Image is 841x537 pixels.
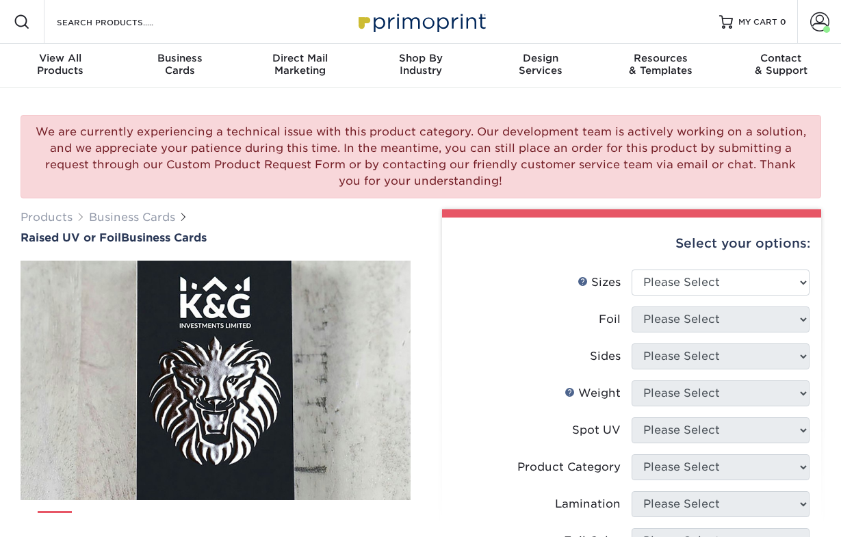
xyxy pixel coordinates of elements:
h1: Business Cards [21,231,411,244]
img: Primoprint [352,7,489,36]
a: Resources& Templates [601,44,721,88]
div: Industry [361,52,481,77]
div: We are currently experiencing a technical issue with this product category. Our development team ... [21,115,821,198]
span: Direct Mail [240,52,361,64]
div: & Templates [601,52,721,77]
input: SEARCH PRODUCTS..... [55,14,189,30]
span: Business [120,52,241,64]
div: Lamination [555,496,621,512]
a: Direct MailMarketing [240,44,361,88]
div: Sides [590,348,621,365]
div: Sizes [578,274,621,291]
div: Cards [120,52,241,77]
span: Shop By [361,52,481,64]
a: Raised UV or FoilBusiness Cards [21,231,411,244]
span: Design [480,52,601,64]
a: Products [21,211,73,224]
div: Spot UV [572,422,621,438]
div: Product Category [517,459,621,475]
span: Resources [601,52,721,64]
div: Weight [565,385,621,402]
a: BusinessCards [120,44,241,88]
div: Select your options: [453,218,810,270]
div: & Support [721,52,841,77]
span: 0 [780,17,786,27]
span: Raised UV or Foil [21,231,121,244]
a: DesignServices [480,44,601,88]
a: Contact& Support [721,44,841,88]
div: Marketing [240,52,361,77]
span: Contact [721,52,841,64]
div: Services [480,52,601,77]
a: Shop ByIndustry [361,44,481,88]
div: Foil [599,311,621,328]
a: Business Cards [89,211,175,224]
span: MY CART [738,16,777,28]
